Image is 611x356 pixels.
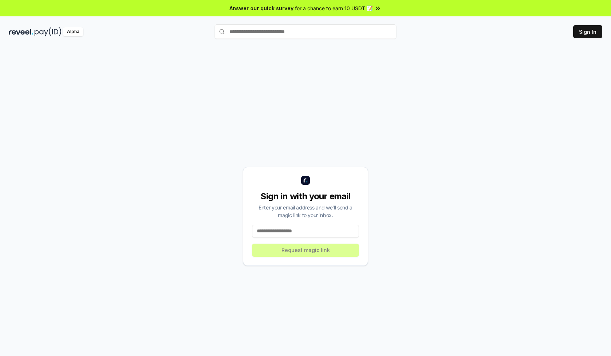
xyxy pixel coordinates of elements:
[252,191,359,202] div: Sign in with your email
[9,27,33,36] img: reveel_dark
[295,4,373,12] span: for a chance to earn 10 USDT 📝
[252,204,359,219] div: Enter your email address and we’ll send a magic link to your inbox.
[573,25,602,38] button: Sign In
[63,27,83,36] div: Alpha
[229,4,293,12] span: Answer our quick survey
[301,176,310,185] img: logo_small
[35,27,61,36] img: pay_id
